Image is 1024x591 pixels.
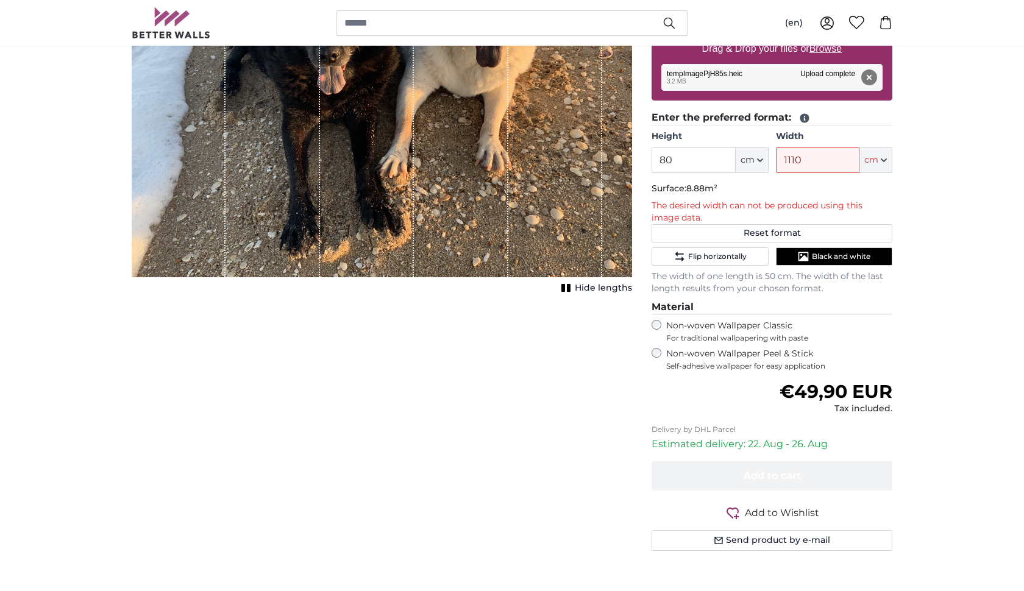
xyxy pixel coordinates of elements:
[666,320,892,343] label: Non-woven Wallpaper Classic
[859,147,892,173] button: cm
[652,530,892,551] button: Send product by e-mail
[575,282,632,294] span: Hide lengths
[686,183,717,194] span: 8.88m²
[745,506,819,520] span: Add to Wishlist
[652,224,892,242] button: Reset format
[666,348,892,371] label: Non-woven Wallpaper Peel & Stick
[697,37,847,61] label: Drag & Drop your files or
[652,130,768,143] label: Height
[652,110,892,126] legend: Enter the preferred format:
[736,147,769,173] button: cm
[688,252,747,261] span: Flip horizontally
[652,247,768,266] button: Flip horizontally
[652,183,892,195] p: Surface:
[812,252,870,261] span: Black and white
[744,470,801,481] span: Add to cart
[809,43,842,54] u: Browse
[776,247,892,266] button: Black and white
[132,7,211,38] img: Betterwalls
[775,12,812,34] button: (en)
[666,361,892,371] span: Self-adhesive wallpaper for easy application
[780,380,892,403] span: €49,90 EUR
[652,437,892,451] p: Estimated delivery: 22. Aug - 26. Aug
[652,505,892,520] button: Add to Wishlist
[780,403,892,415] div: Tax included.
[652,425,892,434] p: Delivery by DHL Parcel
[652,271,892,295] p: The width of one length is 50 cm. The width of the last length results from your chosen format.
[652,200,892,224] p: The desired width can not be produced using this image data.
[741,154,755,166] span: cm
[558,280,632,297] button: Hide lengths
[652,300,892,315] legend: Material
[652,461,892,490] button: Add to cart
[776,130,892,143] label: Width
[864,154,878,166] span: cm
[666,333,892,343] span: For traditional wallpapering with paste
